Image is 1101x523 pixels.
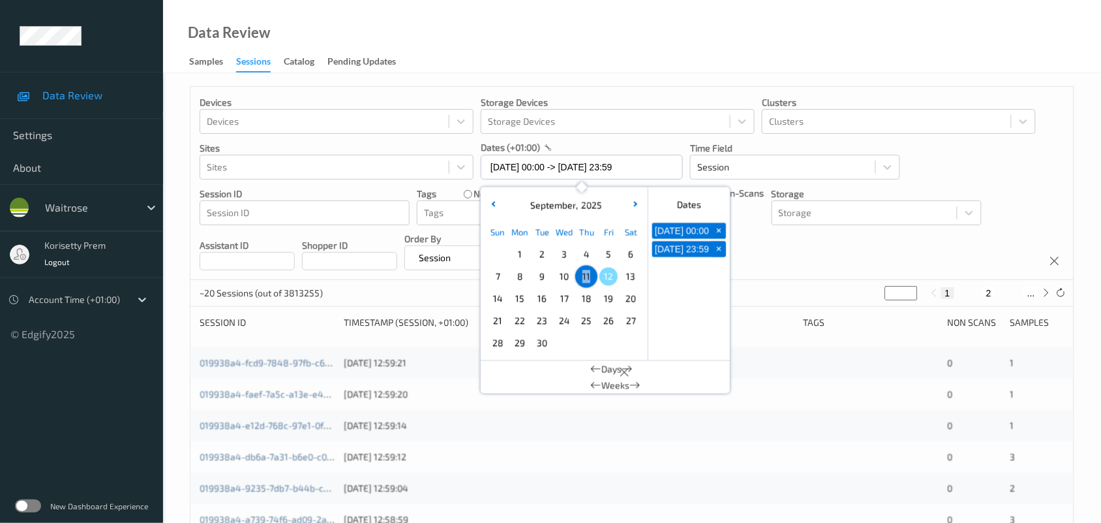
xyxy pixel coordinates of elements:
p: Assistant ID [200,239,295,252]
div: Choose Wednesday September 24 of 2025 [553,310,575,332]
div: Fri [597,221,620,244]
p: dates (+01:00) [481,141,540,154]
span: 5 [599,246,618,264]
button: + [712,242,726,257]
div: Choose Wednesday October 01 of 2025 [553,332,575,355]
div: Session ID [200,316,335,329]
span: 2025 [578,200,602,211]
span: 6 [622,246,640,264]
span: 0 [947,388,952,400]
p: Devices [200,96,474,109]
button: ... [1023,287,1039,299]
span: 28 [489,334,507,353]
div: Timestamp (Session, +01:00) [344,316,505,329]
div: Choose Monday September 29 of 2025 [509,332,531,355]
div: Choose Sunday September 21 of 2025 [487,310,509,332]
button: [DATE] 23:59 [652,242,712,257]
div: Wed [553,221,575,244]
span: 19 [599,290,618,308]
div: Choose Sunday September 14 of 2025 [487,288,509,310]
span: 1 [1010,357,1014,368]
a: 019938a4-faef-7a5c-a13e-e425b96e2c1f [200,388,372,400]
div: Choose Tuesday September 09 of 2025 [531,266,553,288]
div: Tue [531,221,553,244]
div: Pending Updates [327,55,396,71]
div: Choose Saturday September 20 of 2025 [620,288,642,310]
span: 4 [577,246,596,264]
label: none [474,187,496,200]
a: 019938a4-9235-7db7-b44b-c65d2fa705da [200,483,378,494]
span: 9 [533,268,551,286]
button: + [712,223,726,239]
div: [DATE] 12:59:20 [344,388,505,401]
span: 26 [599,312,618,330]
span: 11 [577,268,596,286]
span: 21 [489,312,507,330]
p: Storage [772,187,982,200]
div: [DATE] 12:59:04 [344,482,505,495]
span: + [712,242,726,256]
span: 18 [577,290,596,308]
div: Tags [803,316,938,329]
span: 23 [533,312,551,330]
span: + [712,224,726,238]
span: 29 [511,334,529,353]
div: Choose Saturday September 06 of 2025 [620,244,642,266]
div: Sun [487,221,509,244]
span: Weeks [601,379,629,392]
span: 17 [555,290,573,308]
span: 1 [511,246,529,264]
div: Choose Wednesday September 03 of 2025 [553,244,575,266]
div: Samples [1010,316,1064,329]
div: Choose Monday September 01 of 2025 [509,244,531,266]
p: Time Field [690,142,900,155]
p: Storage Devices [481,96,755,109]
button: 1 [941,287,954,299]
div: Choose Friday September 05 of 2025 [597,244,620,266]
div: Non Scans [947,316,1001,329]
div: Choose Friday September 19 of 2025 [597,288,620,310]
span: 0 [947,420,952,431]
a: 019938a4-fcd9-7848-97fb-c64df73c38c9 [200,357,374,368]
div: Choose Sunday September 28 of 2025 [487,332,509,355]
span: 16 [533,290,551,308]
div: Choose Wednesday September 17 of 2025 [553,288,575,310]
div: Thu [575,221,597,244]
div: [DATE] 12:59:12 [344,451,505,464]
button: [DATE] 00:00 [652,223,712,239]
div: Choose Sunday August 31 of 2025 [487,244,509,266]
span: 1 [1010,388,1014,400]
span: 3 [1010,451,1016,462]
span: Days [601,362,622,375]
a: Samples [189,53,236,71]
div: Choose Friday October 03 of 2025 [597,332,620,355]
span: 1 [1010,420,1014,431]
div: Choose Monday September 22 of 2025 [509,310,531,332]
p: Clusters [762,96,1036,109]
a: 019938a4-db6a-7a31-b6e0-c0368f799906 [200,451,377,462]
div: Choose Tuesday September 30 of 2025 [531,332,553,355]
div: Choose Tuesday September 16 of 2025 [531,288,553,310]
span: 14 [489,290,507,308]
p: Session [414,251,455,264]
div: Choose Monday September 08 of 2025 [509,266,531,288]
a: Sessions [236,53,284,72]
button: 2 [982,287,995,299]
p: Order By [404,232,515,246]
span: 25 [577,312,596,330]
span: 13 [622,268,640,286]
p: Tags [417,187,436,200]
div: [DATE] 12:59:14 [344,419,505,432]
div: Choose Monday September 15 of 2025 [509,288,531,310]
a: Catalog [284,53,327,71]
span: 0 [947,451,952,462]
span: 0 [947,357,952,368]
span: 2 [1010,483,1016,494]
span: 22 [511,312,529,330]
div: [DATE] 12:59:21 [344,357,505,370]
div: Choose Saturday September 27 of 2025 [620,310,642,332]
div: Choose Friday September 26 of 2025 [597,310,620,332]
a: 019938a4-e12d-768c-97e1-0f29c82b0235 [200,420,376,431]
a: Pending Updates [327,53,409,71]
p: Session ID [200,187,410,200]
